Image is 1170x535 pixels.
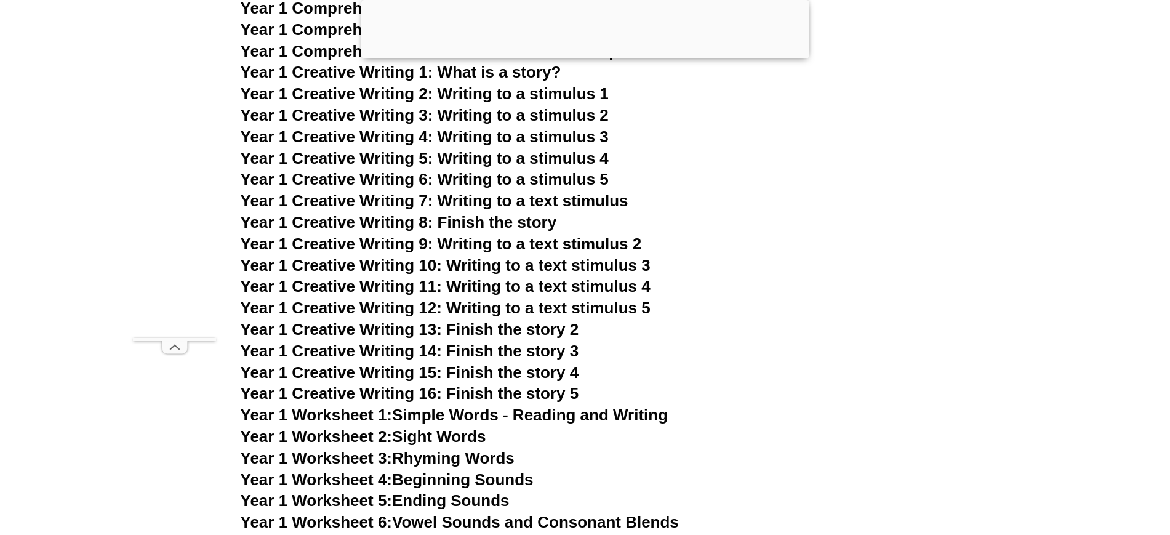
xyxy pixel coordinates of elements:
span: Year 1 Worksheet 3: [241,449,393,467]
a: Year 1 Worksheet 1:Simple Words - Reading and Writing [241,406,668,424]
a: Year 1 Creative Writing 12: Writing to a text stimulus 5 [241,299,651,317]
a: Year 1 Worksheet 4:Beginning Sounds [241,470,534,489]
a: Year 1 Creative Writing 1: What is a story? [241,63,561,81]
a: Year 1 Creative Writing 11: Writing to a text stimulus 4 [241,277,651,296]
a: Year 1 Creative Writing 9: Writing to a text stimulus 2 [241,235,642,253]
span: Year 1 Worksheet 4: [241,470,393,489]
a: Year 1 Creative Writing 5: Writing to a stimulus 4 [241,149,609,167]
span: Year 1 Worksheet 6: [241,513,393,531]
a: Year 1 Creative Writing 8: Finish the story [241,213,557,231]
a: Year 1 Worksheet 3:Rhyming Words [241,449,515,467]
a: Year 1 Creative Writing 16: Finish the story 5 [241,384,579,403]
a: Year 1 Comprehension Worksheet 19: The Amazing Game [241,20,679,39]
a: Year 1 Creative Writing 15: Finish the story 4 [241,363,579,382]
iframe: Chat Widget [965,396,1170,535]
a: Year 1 Worksheet 5:Ending Sounds [241,491,510,510]
a: Year 1 Comprehension Worksheet 20: The Champion [241,42,643,60]
a: Year 1 Creative Writing 6: Writing to a stimulus 5 [241,170,609,188]
a: Year 1 Creative Writing 4: Writing to a stimulus 3 [241,127,609,146]
a: Year 1 Worksheet 2:Sight Words [241,427,486,446]
span: Year 1 Worksheet 5: [241,491,393,510]
a: Year 1 Creative Writing 2: Writing to a stimulus 1 [241,84,609,103]
a: Year 1 Creative Writing 14: Finish the story 3 [241,342,579,360]
a: Year 1 Creative Writing 3: Writing to a stimulus 2 [241,106,609,124]
a: Year 1 Worksheet 6:Vowel Sounds and Consonant Blends [241,513,679,531]
iframe: Advertisement [133,26,216,338]
a: Year 1 Creative Writing 13: Finish the story 2 [241,320,579,339]
span: Year 1 Worksheet 1: [241,406,393,424]
a: Year 1 Creative Writing 7: Writing to a text stimulus [241,191,628,210]
span: Year 1 Worksheet 2: [241,427,393,446]
a: Year 1 Creative Writing 10: Writing to a text stimulus 3 [241,256,651,275]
